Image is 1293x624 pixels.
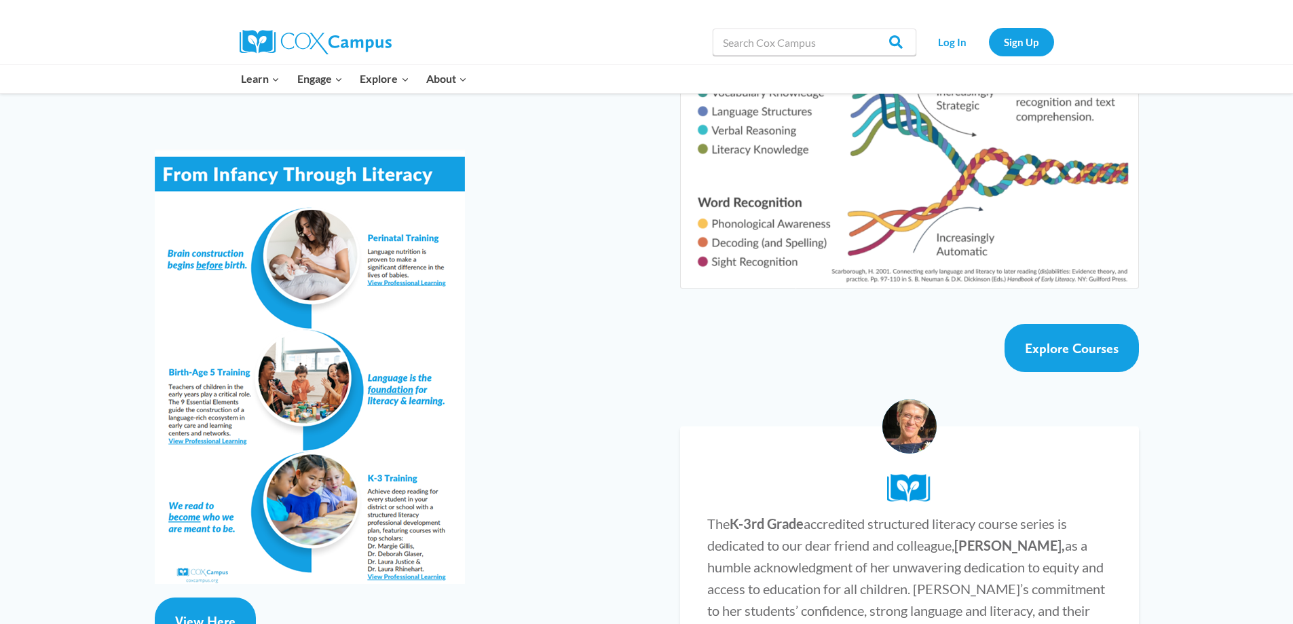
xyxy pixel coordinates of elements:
[233,65,289,93] button: Child menu of Learn
[730,515,804,532] strong: K-3rd Grade
[1025,340,1119,356] span: Explore Courses
[155,149,465,584] img: _Systems Doc - B5
[240,30,392,54] img: Cox Campus
[680,29,1138,289] img: Diagram of Scarborough's Rope
[923,28,1054,56] nav: Secondary Navigation
[954,537,1065,553] strong: [PERSON_NAME],
[713,29,916,56] input: Search Cox Campus
[233,65,476,93] nav: Primary Navigation
[923,28,982,56] a: Log In
[352,65,418,93] button: Child menu of Explore
[989,28,1054,56] a: Sign Up
[288,65,352,93] button: Child menu of Engage
[1005,324,1139,372] a: Explore Courses
[417,65,476,93] button: Child menu of About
